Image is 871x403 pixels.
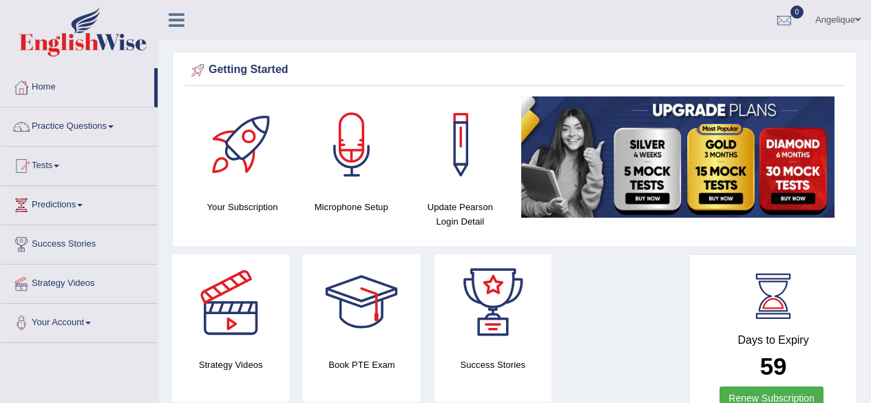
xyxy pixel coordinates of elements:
h4: Update Pearson Login Detail [412,200,507,229]
h4: Book PTE Exam [303,358,420,372]
a: Home [1,68,154,103]
a: Success Stories [1,225,158,260]
h4: Strategy Videos [172,358,289,372]
h4: Your Subscription [195,200,290,214]
b: 59 [760,353,787,380]
h4: Success Stories [434,358,552,372]
span: 0 [790,6,804,19]
h4: Microphone Setup [304,200,399,214]
a: Predictions [1,186,158,220]
h4: Days to Expiry [705,334,841,347]
a: Tests [1,147,158,181]
img: small5.jpg [521,96,835,218]
a: Strategy Videos [1,265,158,299]
div: Getting Started [188,60,841,81]
a: Practice Questions [1,107,158,142]
a: Your Account [1,304,158,338]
